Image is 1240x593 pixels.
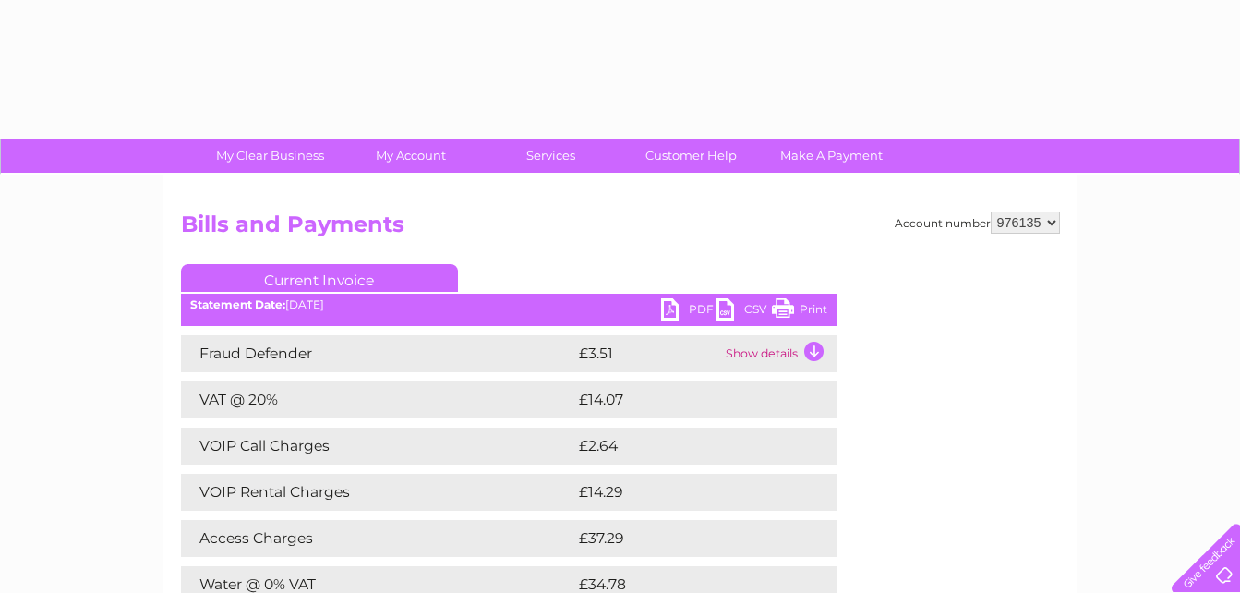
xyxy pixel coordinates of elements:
[574,381,798,418] td: £14.07
[895,212,1060,234] div: Account number
[334,139,487,173] a: My Account
[772,298,827,325] a: Print
[181,520,574,557] td: Access Charges
[181,335,574,372] td: Fraud Defender
[181,428,574,465] td: VOIP Call Charges
[755,139,908,173] a: Make A Payment
[181,381,574,418] td: VAT @ 20%
[181,264,458,292] a: Current Invoice
[574,474,798,511] td: £14.29
[190,297,285,311] b: Statement Date:
[181,212,1060,247] h2: Bills and Payments
[574,335,721,372] td: £3.51
[181,474,574,511] td: VOIP Rental Charges
[615,139,767,173] a: Customer Help
[716,298,772,325] a: CSV
[661,298,716,325] a: PDF
[574,428,794,465] td: £2.64
[574,520,799,557] td: £37.29
[194,139,346,173] a: My Clear Business
[181,298,837,311] div: [DATE]
[475,139,627,173] a: Services
[721,335,837,372] td: Show details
